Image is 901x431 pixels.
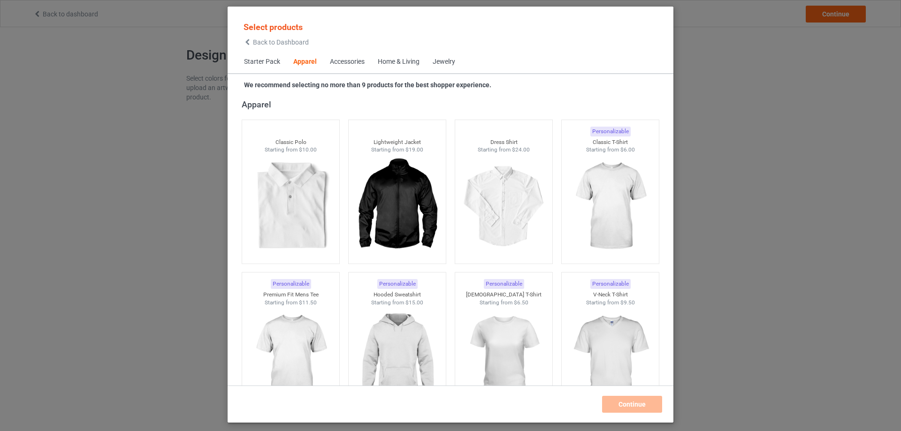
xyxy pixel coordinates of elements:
[242,99,664,110] div: Apparel
[562,138,659,146] div: Classic T-Shirt
[349,299,446,307] div: Starting from
[349,146,446,154] div: Starting from
[242,146,340,154] div: Starting from
[242,138,340,146] div: Classic Polo
[293,57,317,67] div: Apparel
[562,146,659,154] div: Starting from
[355,154,439,259] img: regular.jpg
[377,279,418,289] div: Personalizable
[349,138,446,146] div: Lightweight Jacket
[562,299,659,307] div: Starting from
[237,51,287,73] span: Starter Pack
[455,299,553,307] div: Starting from
[462,154,546,259] img: regular.jpg
[462,306,546,411] img: regular.jpg
[562,291,659,299] div: V-Neck T-Shirt
[349,291,446,299] div: Hooded Sweatshirt
[271,279,311,289] div: Personalizable
[512,146,530,153] span: $24.00
[244,81,491,89] strong: We recommend selecting no more than 9 products for the best shopper experience.
[620,146,635,153] span: $6.00
[253,38,309,46] span: Back to Dashboard
[590,127,631,136] div: Personalizable
[484,279,524,289] div: Personalizable
[405,146,423,153] span: $19.00
[455,291,553,299] div: [DEMOGRAPHIC_DATA] T-Shirt
[433,57,455,67] div: Jewelry
[455,138,553,146] div: Dress Shirt
[242,291,340,299] div: Premium Fit Mens Tee
[590,279,631,289] div: Personalizable
[244,22,303,32] span: Select products
[455,146,553,154] div: Starting from
[330,57,365,67] div: Accessories
[568,154,652,259] img: regular.jpg
[299,146,317,153] span: $10.00
[405,299,423,306] span: $15.00
[355,306,439,411] img: regular.jpg
[620,299,635,306] span: $9.50
[242,299,340,307] div: Starting from
[378,57,420,67] div: Home & Living
[514,299,528,306] span: $6.50
[568,306,652,411] img: regular.jpg
[249,154,333,259] img: regular.jpg
[249,306,333,411] img: regular.jpg
[299,299,317,306] span: $11.50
